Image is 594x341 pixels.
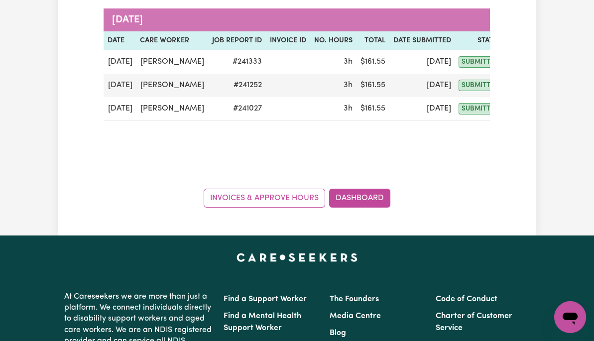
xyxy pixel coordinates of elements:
[310,31,356,50] th: No. Hours
[136,50,208,74] td: [PERSON_NAME]
[104,97,136,121] td: [DATE]
[265,31,310,50] th: Invoice ID
[356,74,389,97] td: $ 161.55
[330,295,379,303] a: The Founders
[389,50,455,74] td: [DATE]
[455,31,505,50] th: Status
[356,31,389,50] th: Total
[136,97,208,121] td: [PERSON_NAME]
[459,103,501,114] span: submitted
[208,97,265,121] td: # 241027
[436,295,497,303] a: Code of Conduct
[330,329,346,337] a: Blog
[389,74,455,97] td: [DATE]
[208,31,265,50] th: Job Report ID
[104,8,552,31] caption: [DATE]
[208,50,265,74] td: # 241333
[554,301,586,333] iframe: Button to launch messaging window
[459,56,501,68] span: submitted
[237,253,357,261] a: Careseekers home page
[343,58,352,66] span: 3 hours
[204,189,325,208] a: Invoices & Approve Hours
[104,31,136,50] th: Date
[343,81,352,89] span: 3 hours
[356,50,389,74] td: $ 161.55
[436,312,512,332] a: Charter of Customer Service
[343,105,352,113] span: 3 hours
[223,295,306,303] a: Find a Support Worker
[136,74,208,97] td: [PERSON_NAME]
[104,50,136,74] td: [DATE]
[389,31,455,50] th: Date Submitted
[329,189,390,208] a: Dashboard
[104,74,136,97] td: [DATE]
[223,312,301,332] a: Find a Mental Health Support Worker
[389,97,455,121] td: [DATE]
[459,80,501,91] span: submitted
[356,97,389,121] td: $ 161.55
[330,312,381,320] a: Media Centre
[136,31,208,50] th: Care worker
[208,74,265,97] td: # 241252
